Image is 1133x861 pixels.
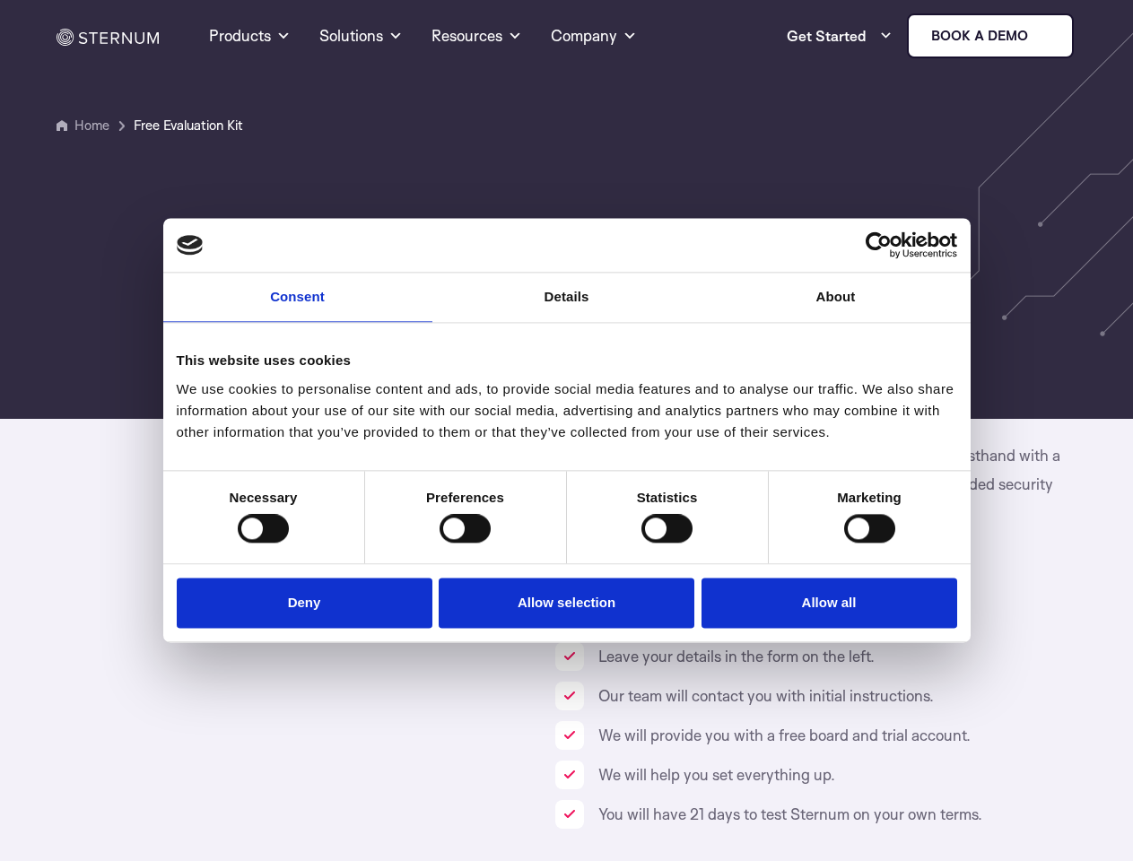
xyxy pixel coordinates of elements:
[319,4,403,68] a: Solutions
[209,4,291,68] a: Products
[800,231,957,258] a: Usercentrics Cookiebot - opens in a new window
[134,115,243,136] span: Free Evaluation Kit
[555,642,1076,671] li: Leave your details in the form on the left.
[555,721,1076,750] li: We will provide you with a free board and trial account.
[907,13,1074,58] a: Book a demo
[702,273,971,322] a: About
[426,490,504,505] strong: Preferences
[702,578,957,629] button: Allow all
[431,4,522,68] a: Resources
[555,761,1076,789] li: We will help you set everything up.
[555,800,1076,829] li: You will have 21 days to test Sternum on your own terms.
[432,273,702,322] a: Details
[551,4,637,68] a: Company
[637,490,698,505] strong: Statistics
[555,682,1076,710] li: Our team will contact you with initial instructions.
[837,490,902,505] strong: Marketing
[177,578,432,629] button: Deny
[1035,29,1050,43] img: sternum iot
[177,350,957,371] div: This website uses cookies
[439,578,694,629] button: Allow selection
[163,273,432,322] a: Consent
[787,18,893,54] a: Get Started
[177,378,957,443] div: We use cookies to personalise content and ads, to provide social media features and to analyse ou...
[177,235,204,255] img: logo
[230,490,298,505] strong: Necessary
[74,117,109,134] a: Home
